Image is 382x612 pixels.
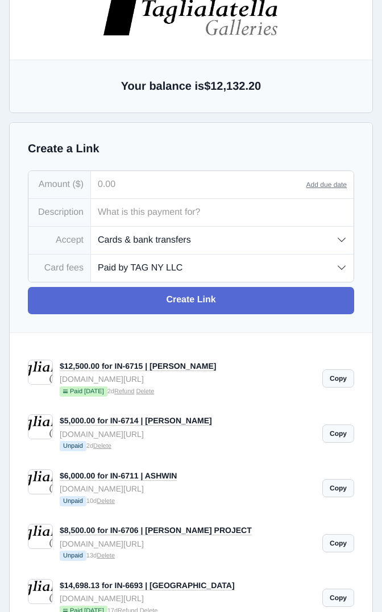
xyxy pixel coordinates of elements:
[60,361,216,371] a: $12,500.00 for IN-6715 | [PERSON_NAME]
[91,199,354,226] input: What is this payment for?
[28,171,91,198] div: Amount ($)
[322,424,354,443] a: Copy
[204,80,261,93] span: $12,132.20
[60,538,315,550] div: [DOMAIN_NAME][URL]
[322,534,354,552] a: Copy
[286,235,364,262] a: Google Pay
[28,227,91,254] div: Accept
[28,141,354,157] h2: Create a Link
[97,552,115,559] a: Delete
[60,551,86,561] span: Unpaid
[60,496,315,507] small: 10d
[60,428,315,440] div: [DOMAIN_NAME][URL]
[60,496,86,506] span: Unpaid
[60,551,315,562] small: 13d
[91,171,306,198] input: 0.00
[60,386,107,397] span: Paid [DATE]
[97,498,115,505] a: Delete
[28,287,354,314] a: Create Link
[322,369,354,388] a: Copy
[60,471,177,481] a: $6,000.00 for IN-6711 | ASHWIN
[293,415,358,424] img: powered-by-stripe.svg
[60,482,315,495] div: [DOMAIN_NAME][URL]
[93,443,111,449] a: Delete
[60,416,212,426] a: $5,000.00 for IN-6714 | [PERSON_NAME]
[60,386,315,398] small: 2d
[60,581,235,590] a: $14,698.13 for IN-6693 | [GEOGRAPHIC_DATA]
[60,441,315,452] small: 2d
[60,526,252,535] a: $8,500.00 for IN-6706 | [PERSON_NAME] PROJECT
[322,589,354,607] a: Copy
[28,199,91,226] div: Description
[306,181,347,189] a: Add due date
[136,388,155,395] a: Delete
[60,441,86,451] span: Unpaid
[28,78,354,94] h2: Your balance is
[60,373,315,385] div: [DOMAIN_NAME][URL]
[114,388,134,395] a: Refund
[28,255,91,282] div: Card fees
[322,479,354,497] a: Copy
[60,592,315,605] div: [DOMAIN_NAME][URL]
